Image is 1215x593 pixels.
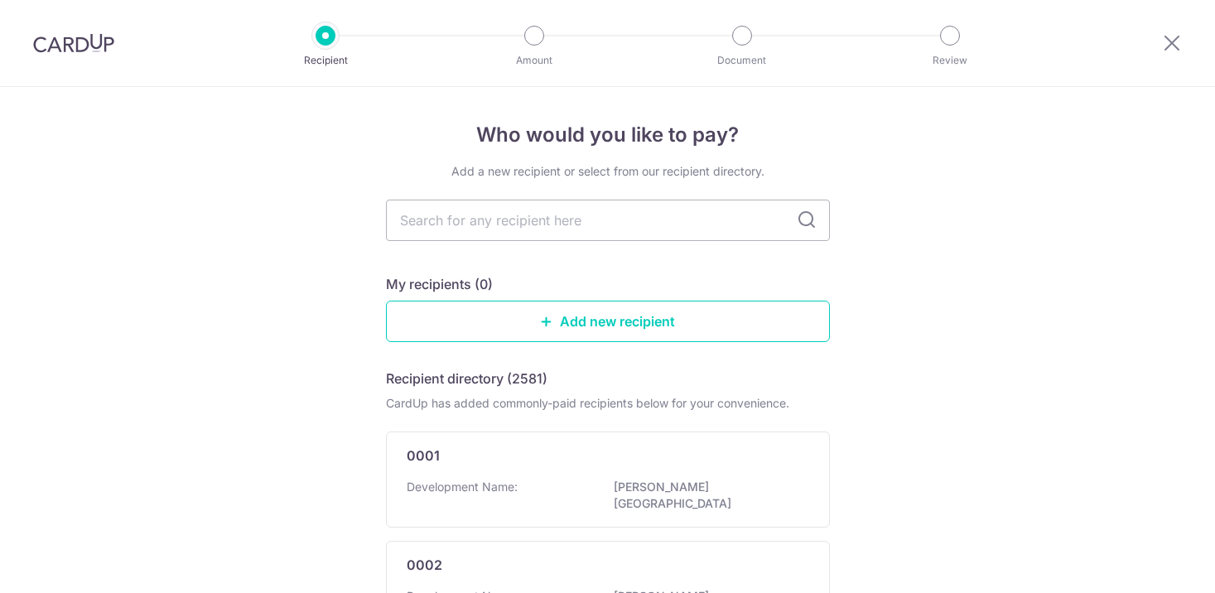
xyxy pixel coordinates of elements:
[33,33,114,53] img: CardUp
[407,555,442,575] p: 0002
[386,120,830,150] h4: Who would you like to pay?
[614,479,799,512] p: [PERSON_NAME][GEOGRAPHIC_DATA]
[386,301,830,342] a: Add new recipient
[407,446,440,465] p: 0001
[386,369,547,388] h5: Recipient directory (2581)
[407,479,518,495] p: Development Name:
[386,163,830,180] div: Add a new recipient or select from our recipient directory.
[386,274,493,294] h5: My recipients (0)
[473,52,595,69] p: Amount
[264,52,387,69] p: Recipient
[889,52,1011,69] p: Review
[386,395,830,412] div: CardUp has added commonly-paid recipients below for your convenience.
[386,200,830,241] input: Search for any recipient here
[681,52,803,69] p: Document
[1108,543,1198,585] iframe: Opens a widget where you can find more information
